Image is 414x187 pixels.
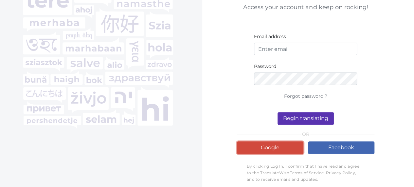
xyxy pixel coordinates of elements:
[278,112,334,125] button: Begin translating
[254,63,276,70] label: Password
[237,160,374,186] p: By clicking Log In, I confirm that I have read and agree to the TranslateWise Terms of Service, P...
[284,93,327,99] a: Forgot password ?
[308,141,374,154] a: Facebook
[301,132,310,136] span: OR
[254,33,286,40] label: Email address
[237,3,374,11] p: Access your account and keep on rocking!
[237,141,303,154] a: Google
[254,43,357,55] input: Enter email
